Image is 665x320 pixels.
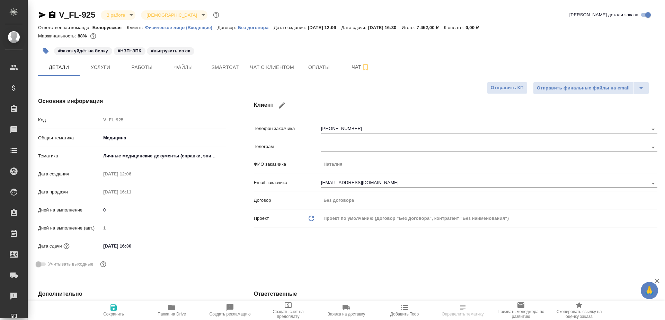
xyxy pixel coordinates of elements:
a: Без договора [238,24,274,30]
div: Медицина [101,132,226,144]
button: Заявка на доставку [317,301,375,320]
p: Телефон заказчика [254,125,321,132]
div: В работе [141,10,207,20]
button: Сохранить [85,301,143,320]
span: НЗП+ЗПК [113,47,146,53]
div: split button [533,82,649,94]
span: выгрузить из ск [146,47,195,53]
h4: Дополнительно [38,290,226,298]
input: Пустое поле [321,195,657,205]
p: #заказ уйдёт на белку [58,47,108,54]
button: Скопировать ссылку для ЯМессенджера [38,11,46,19]
h4: Клиент [254,97,657,114]
span: Отправить финальные файлы на email [537,84,630,92]
span: Определить тематику [442,312,484,317]
span: Папка на Drive [158,312,186,317]
button: Скопировать ссылку на оценку заказа [550,301,608,320]
button: Open [648,124,658,134]
input: ✎ Введи что-нибудь [101,241,161,251]
span: [PERSON_NAME] детали заказа [569,11,638,18]
p: Дата создания [38,171,101,178]
p: Договор: [218,25,238,30]
p: Телеграм [254,143,321,150]
button: Open [648,179,658,188]
button: [DEMOGRAPHIC_DATA] [144,12,199,18]
button: Добавить Todo [375,301,434,320]
button: Выбери, если сб и вс нужно считать рабочими днями для выполнения заказа. [99,260,108,269]
p: [DATE] 16:30 [368,25,402,30]
p: Договор [254,197,321,204]
div: Проект по умолчанию (Договор "Без договора", контрагент "Без наименования") [321,213,657,224]
span: Услуги [84,63,117,72]
p: ФИО заказчика [254,161,321,168]
button: В работе [104,12,127,18]
p: 0,00 ₽ [465,25,484,30]
span: Заявка на доставку [328,312,365,317]
span: 🙏 [644,283,655,298]
p: Email заказчика [254,179,321,186]
p: Маржинальность: [38,33,78,38]
p: К оплате: [444,25,465,30]
span: Оплаты [302,63,336,72]
div: Личные медицинские документы (справки, эпикризы) [101,150,226,162]
p: Дней на выполнение [38,207,101,214]
p: Ответственная команда: [38,25,92,30]
div: В работе [101,10,135,20]
span: Добавить Todo [390,312,419,317]
button: Определить тематику [434,301,492,320]
button: Если добавить услуги и заполнить их объемом, то дата рассчитается автоматически [62,242,71,251]
a: Физическое лицо (Входящие) [145,24,218,30]
button: Отправить КП [487,82,527,94]
span: Скопировать ссылку на оценку заказа [554,309,604,319]
button: 729.94 RUB; [89,32,98,41]
span: Детали [42,63,76,72]
svg: Подписаться [361,63,370,71]
span: Smartcat [209,63,242,72]
span: Файлы [167,63,200,72]
input: Пустое поле [101,223,226,233]
input: ✎ Введи что-нибудь [101,205,226,215]
p: Дней на выполнение (авт.) [38,225,101,232]
p: Дата сдачи: [341,25,368,30]
h4: Ответственные [254,290,657,298]
p: Дата создания: [274,25,308,30]
p: Дата сдачи [38,243,62,250]
span: Создать рекламацию [210,312,251,317]
p: Физическое лицо (Входящие) [145,25,218,30]
p: Код [38,116,101,123]
span: Чат с клиентом [250,63,294,72]
p: Общая тематика [38,135,101,141]
span: Призвать менеджера по развитию [496,309,546,319]
p: Проект [254,215,269,222]
button: Призвать менеджера по развитию [492,301,550,320]
p: Белорусская [92,25,127,30]
button: 🙏 [641,282,658,299]
button: Open [648,142,658,152]
p: Итого: [401,25,416,30]
button: Доп статусы указывают на важность/срочность заказа [212,10,221,19]
p: Клиент: [127,25,145,30]
input: Пустое поле [101,115,226,125]
input: Пустое поле [101,169,161,179]
span: Чат [344,63,377,71]
span: Создать счет на предоплату [263,309,313,319]
button: Отправить финальные файлы на email [533,82,633,94]
p: Тематика [38,153,101,159]
input: Пустое поле [101,187,161,197]
button: Скопировать ссылку [48,11,56,19]
input: Пустое поле [321,159,657,169]
h4: Основная информация [38,97,226,105]
button: Создать счет на предоплату [259,301,317,320]
p: 7 452,00 ₽ [417,25,444,30]
button: Добавить тэг [38,43,53,59]
span: Работы [125,63,159,72]
p: #НЗП+ЗПК [118,47,141,54]
a: V_FL-925 [59,10,95,19]
p: #выгрузить из ск [151,47,190,54]
button: Папка на Drive [143,301,201,320]
button: Создать рекламацию [201,301,259,320]
p: [DATE] 12:06 [308,25,342,30]
p: 88% [78,33,88,38]
p: Без договора [238,25,274,30]
span: Сохранить [103,312,124,317]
